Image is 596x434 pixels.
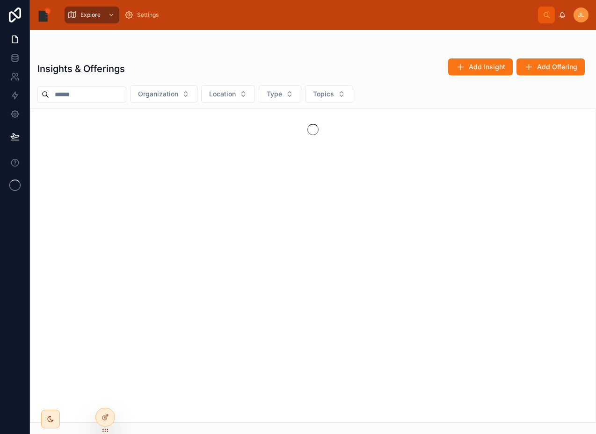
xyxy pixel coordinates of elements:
[80,11,101,19] span: Explore
[469,62,505,72] span: Add Insight
[448,58,513,75] button: Add Insight
[37,7,52,22] img: App logo
[313,89,334,99] span: Topics
[138,89,178,99] span: Organization
[37,62,125,75] h1: Insights & Offerings
[121,7,165,23] a: Settings
[516,58,585,75] button: Add Offering
[578,11,584,19] span: JL
[130,85,197,103] button: Select Button
[60,5,538,25] div: scrollable content
[259,85,301,103] button: Select Button
[137,11,159,19] span: Settings
[209,89,236,99] span: Location
[537,62,577,72] span: Add Offering
[65,7,119,23] a: Explore
[305,85,353,103] button: Select Button
[267,89,282,99] span: Type
[201,85,255,103] button: Select Button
